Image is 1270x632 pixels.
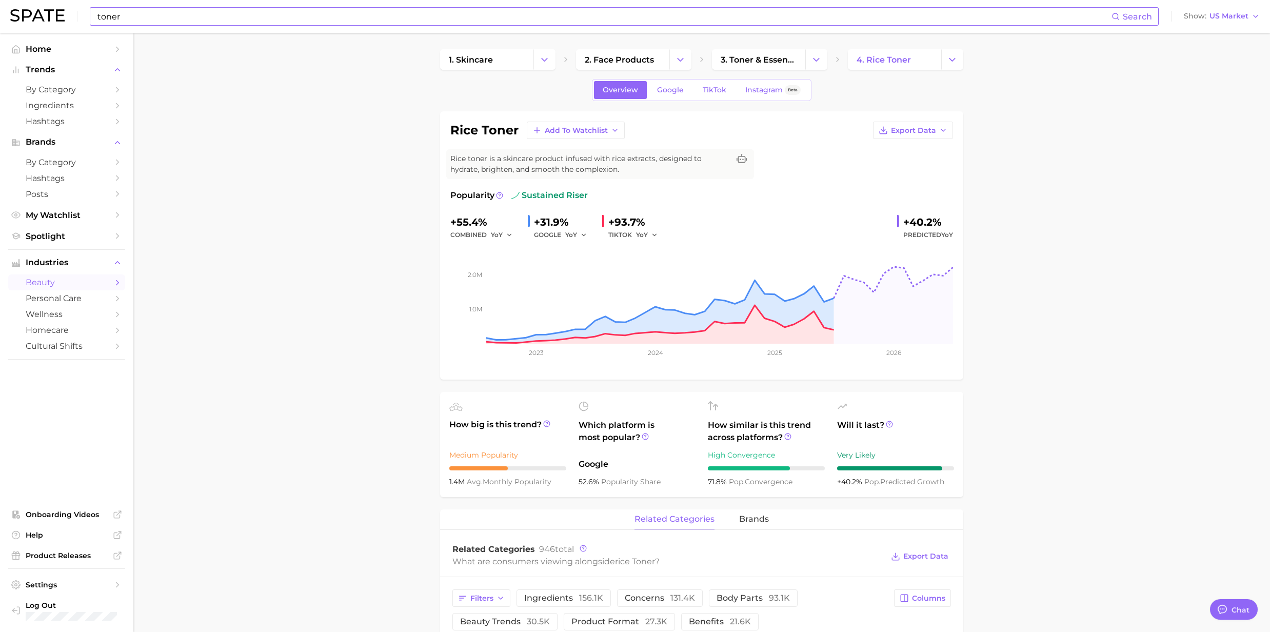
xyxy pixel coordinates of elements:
a: Hashtags [8,170,125,186]
div: +40.2% [903,214,953,230]
a: My Watchlist [8,207,125,223]
button: Brands [8,134,125,150]
span: 3. toner & essence products [721,55,797,65]
span: wellness [26,309,108,319]
span: ingredients [524,594,603,602]
span: Rice toner is a skincare product infused with rice extracts, designed to hydrate, brighten, and s... [450,153,729,175]
span: 4. rice toner [857,55,911,65]
span: concerns [625,594,695,602]
a: Settings [8,577,125,592]
span: Related Categories [452,544,535,554]
span: Export Data [903,552,948,561]
a: Onboarding Videos [8,507,125,522]
a: Spotlight [8,228,125,244]
button: YoY [491,229,513,241]
span: YoY [565,230,577,239]
tspan: 2023 [529,349,544,357]
span: Which platform is most popular? [579,419,696,453]
span: convergence [729,477,792,486]
span: Hashtags [26,173,108,183]
tspan: 2024 [648,349,663,357]
span: Instagram [745,86,783,94]
span: personal care [26,293,108,303]
div: +55.4% [450,214,520,230]
span: 52.6% [579,477,601,486]
span: sustained riser [511,189,588,202]
img: SPATE [10,9,65,22]
span: Predicted [903,229,953,241]
span: beauty [26,278,108,287]
span: Home [26,44,108,54]
span: 30.5k [527,617,550,626]
a: Hashtags [8,113,125,129]
div: +31.9% [534,214,594,230]
span: YoY [491,230,503,239]
div: +93.7% [608,214,665,230]
span: Will it last? [837,419,954,444]
span: 1. skincare [449,55,493,65]
button: Export Data [888,549,951,564]
span: product format [571,618,667,626]
span: Popularity [450,189,494,202]
span: US Market [1209,13,1248,19]
button: Change Category [669,49,691,70]
span: Industries [26,258,108,267]
span: 71.8% [708,477,729,486]
span: total [539,544,574,554]
div: 7 / 10 [708,466,825,470]
span: Trends [26,65,108,74]
div: TIKTOK [608,229,665,241]
abbr: popularity index [864,477,880,486]
div: combined [450,229,520,241]
span: cultural shifts [26,341,108,351]
button: Change Category [533,49,555,70]
span: 27.3k [645,617,667,626]
div: Very Likely [837,449,954,461]
span: Brands [26,137,108,147]
span: 1.4m [449,477,467,486]
span: 946 [539,544,555,554]
span: related categories [634,515,715,524]
abbr: popularity index [729,477,745,486]
span: predicted growth [864,477,944,486]
button: Filters [452,589,510,607]
span: 131.4k [670,593,695,603]
span: Search [1123,12,1152,22]
span: 156.1k [579,593,603,603]
span: beauty trends [460,618,550,626]
a: 2. face products [576,49,669,70]
a: personal care [8,290,125,306]
span: TikTok [703,86,726,94]
a: wellness [8,306,125,322]
a: 1. skincare [440,49,533,70]
a: InstagramBeta [737,81,809,99]
span: by Category [26,85,108,94]
span: Google [657,86,684,94]
span: Columns [912,594,945,603]
span: Add to Watchlist [545,126,608,135]
tspan: 2025 [767,349,782,357]
span: Hashtags [26,116,108,126]
a: Posts [8,186,125,202]
button: Change Category [805,49,827,70]
span: 21.6k [730,617,751,626]
a: cultural shifts [8,338,125,354]
a: Home [8,41,125,57]
span: rice toner [615,557,655,566]
button: ShowUS Market [1181,10,1262,23]
a: by Category [8,82,125,97]
div: Medium Popularity [449,449,566,461]
span: My Watchlist [26,210,108,220]
span: Posts [26,189,108,199]
a: Product Releases [8,548,125,563]
div: High Convergence [708,449,825,461]
a: 4. rice toner [848,49,941,70]
div: GOOGLE [534,229,594,241]
input: Search here for a brand, industry, or ingredient [96,8,1112,25]
a: homecare [8,322,125,338]
span: Onboarding Videos [26,510,108,519]
span: monthly popularity [467,477,551,486]
span: How similar is this trend across platforms? [708,419,825,444]
span: +40.2% [837,477,864,486]
button: Industries [8,255,125,270]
